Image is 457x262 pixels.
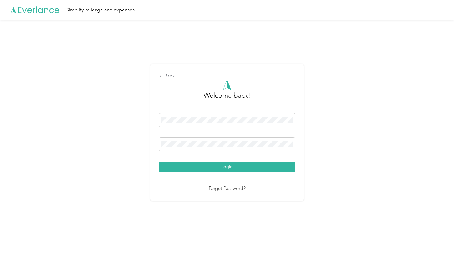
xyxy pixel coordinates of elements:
button: Login [159,162,295,172]
div: Back [159,72,295,80]
a: Forgot Password? [209,185,246,192]
div: Simplify mileage and expenses [66,6,135,14]
iframe: Everlance-gr Chat Button Frame [423,228,457,262]
h3: greeting [204,90,250,107]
